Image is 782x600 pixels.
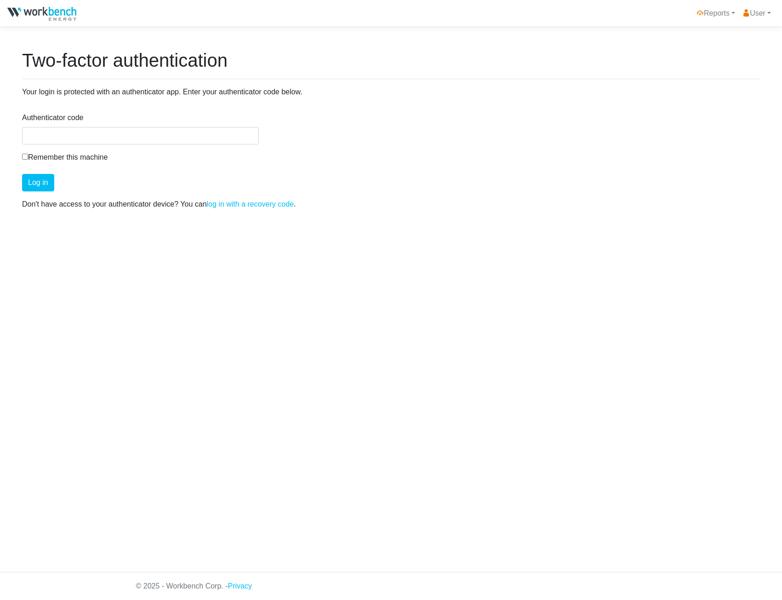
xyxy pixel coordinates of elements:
[7,7,76,21] img: NRGPeaks.png
[693,4,739,23] a: Reports
[22,49,760,71] h1: Two-factor authentication
[22,174,54,191] button: Log in
[22,199,760,210] p: Don't have access to your authenticator device? You can .
[22,112,83,123] label: Authenticator code
[207,200,294,208] a: log in with a recovery code
[22,152,108,163] label: Remember this machine
[739,4,775,23] a: User
[22,87,760,98] p: Your login is protected with an authenticator app. Enter your authenticator code below.
[228,582,252,590] a: Privacy
[22,154,28,160] input: Remember this machine
[129,572,653,600] div: © 2025 - Workbench Corp. -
